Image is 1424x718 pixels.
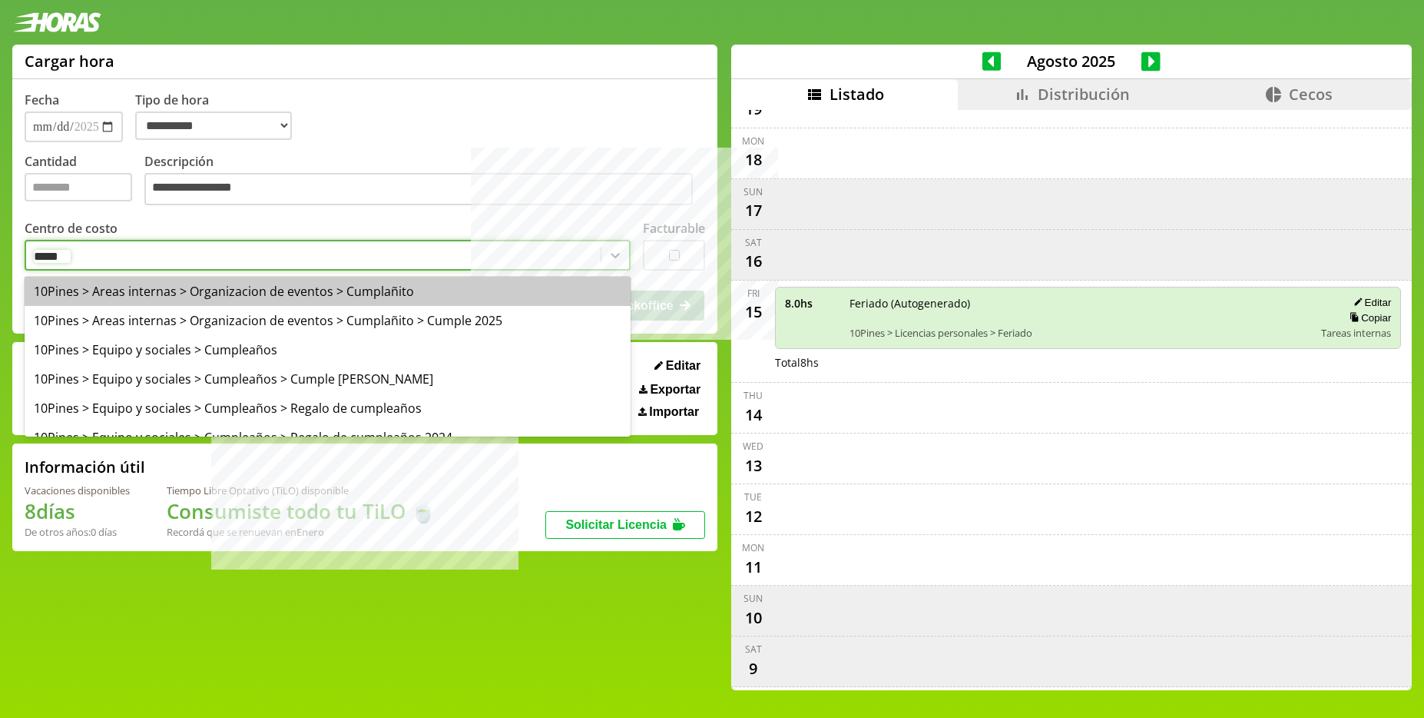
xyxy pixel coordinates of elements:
b: Enero [296,525,324,539]
div: Vacaciones disponibles [25,484,130,497]
h2: Información útil [25,457,145,477]
div: 11 [741,554,766,579]
div: 10 [741,605,766,630]
div: 17 [741,198,766,223]
h1: Cargar hora [25,51,114,71]
button: Exportar [634,382,705,397]
span: Solicitar Licencia [565,518,667,531]
div: Sun [743,592,763,605]
div: Tiempo Libre Optativo (TiLO) disponible [167,484,435,497]
label: Facturable [643,220,705,237]
span: Exportar [650,383,700,397]
div: 9 [741,656,766,680]
div: Wed [743,440,763,453]
span: Importar [649,405,699,419]
div: 16 [741,249,766,274]
div: 10Pines > Equipo y sociales > Cumpleaños > Regalo de cumpleaños 2024 [25,423,631,452]
span: Distribución [1038,84,1130,105]
span: 8.0 hs [785,296,839,311]
div: 19 [741,97,766,121]
div: 15 [741,300,766,324]
div: Mon [742,541,764,554]
div: 10Pines > Equipo y sociales > Cumpleaños [25,335,631,364]
div: 10Pines > Areas internas > Organizacion de eventos > Cumplañito [25,277,631,306]
div: scrollable content [731,110,1412,688]
span: Cecos [1289,84,1333,105]
div: 10Pines > Equipo y sociales > Cumpleaños > Regalo de cumpleaños [25,394,631,423]
div: Recordá que se renuevan en [167,525,435,539]
span: Feriado (Autogenerado) [849,296,1311,311]
button: Copiar [1345,311,1391,324]
div: 10Pines > Areas internas > Organizacion de eventos > Cumplañito > Cumple 2025 [25,306,631,335]
button: Editar [1349,296,1391,309]
div: Sun [743,185,763,198]
img: logotipo [12,12,101,32]
div: De otros años: 0 días [25,525,130,539]
select: Tipo de hora [135,111,292,140]
button: Editar [650,358,705,374]
div: Mon [742,135,764,148]
h1: Consumiste todo tu TiLO 🍵 [167,497,435,525]
label: Tipo de hora [135,91,304,142]
div: Tue [744,490,762,504]
div: 10Pines > Equipo y sociales > Cumpleaños > Cumple [PERSON_NAME] [25,364,631,394]
div: Thu [743,389,763,402]
h1: 8 días [25,497,130,525]
span: Listado [830,84,884,105]
div: Fri [747,287,760,300]
div: 18 [741,148,766,172]
input: Cantidad [25,173,132,201]
div: 14 [741,402,766,427]
span: 10Pines > Licencias personales > Feriado [849,326,1311,340]
div: Sat [745,236,762,249]
label: Centro de costo [25,220,118,237]
button: Solicitar Licencia [545,511,705,539]
textarea: Descripción [144,173,693,205]
div: Sat [745,643,762,656]
label: Fecha [25,91,59,108]
div: 13 [741,453,766,477]
span: Editar [666,359,700,373]
div: Total 8 hs [775,355,1402,370]
div: 12 [741,504,766,528]
label: Cantidad [25,153,144,209]
span: Agosto 2025 [1001,51,1141,71]
span: Tareas internas [1321,326,1391,340]
label: Descripción [144,153,705,209]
